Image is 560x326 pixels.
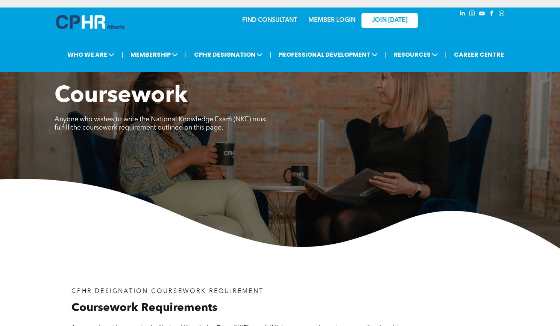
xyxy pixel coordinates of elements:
[71,288,264,294] span: CPHR DESIGNATION COURSEWORK REQUIREMENT
[242,17,297,23] a: FIND CONSULTANT
[452,48,506,62] a: CAREER CENTRE
[192,48,265,62] span: CPHR DESIGNATION
[488,9,496,20] a: facebook
[65,48,117,62] span: WHO WE ARE
[185,47,187,62] li: |
[392,48,440,62] span: RESOURCES
[385,47,387,62] li: |
[71,302,217,314] span: Coursework Requirements
[121,47,123,62] li: |
[308,17,355,23] a: MEMBER LOGIN
[498,9,506,20] a: Social network
[56,15,124,29] img: A blue and white logo for cp alberta
[361,13,418,28] a: JOIN [DATE]
[128,48,180,62] span: MEMBERSHIP
[372,17,407,24] span: JOIN [DATE]
[458,9,467,20] a: linkedin
[445,47,447,62] li: |
[468,9,477,20] a: instagram
[270,47,272,62] li: |
[55,85,188,107] span: Coursework
[276,48,380,62] span: PROFESSIONAL DEVELOPMENT
[55,116,267,131] span: Anyone who wishes to write the National Knowledge Exam (NKE) must fulfill the coursework requirem...
[478,9,486,20] a: youtube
